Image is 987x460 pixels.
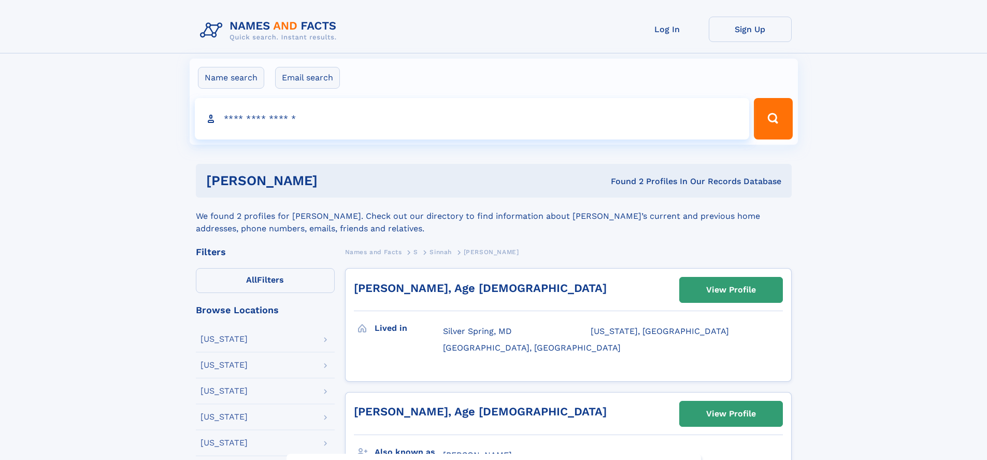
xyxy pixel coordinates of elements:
[430,245,452,258] a: Sinnah
[201,361,248,369] div: [US_STATE]
[196,247,335,257] div: Filters
[246,275,257,285] span: All
[443,450,512,460] span: [PERSON_NAME]
[206,174,464,187] h1: [PERSON_NAME]
[201,413,248,421] div: [US_STATE]
[443,343,621,353] span: [GEOGRAPHIC_DATA], [GEOGRAPHIC_DATA]
[443,326,512,336] span: Silver Spring, MD
[375,319,443,337] h3: Lived in
[709,17,792,42] a: Sign Up
[201,335,248,343] div: [US_STATE]
[464,248,519,256] span: [PERSON_NAME]
[430,248,452,256] span: Sinnah
[345,245,402,258] a: Names and Facts
[354,282,607,295] a: [PERSON_NAME], Age [DEMOGRAPHIC_DATA]
[195,98,750,140] input: search input
[198,67,264,89] label: Name search
[464,176,781,187] div: Found 2 Profiles In Our Records Database
[754,98,792,140] button: Search Button
[626,17,709,42] a: Log In
[706,278,756,302] div: View Profile
[680,401,782,426] a: View Profile
[201,387,248,395] div: [US_STATE]
[196,198,792,235] div: We found 2 profiles for [PERSON_NAME]. Check out our directory to find information about [PERSON_...
[680,277,782,302] a: View Profile
[275,67,340,89] label: Email search
[706,402,756,426] div: View Profile
[196,17,345,45] img: Logo Names and Facts
[354,405,607,418] a: [PERSON_NAME], Age [DEMOGRAPHIC_DATA]
[413,245,418,258] a: S
[591,326,729,336] span: [US_STATE], [GEOGRAPHIC_DATA]
[196,305,335,315] div: Browse Locations
[196,268,335,293] label: Filters
[413,248,418,256] span: S
[201,439,248,447] div: [US_STATE]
